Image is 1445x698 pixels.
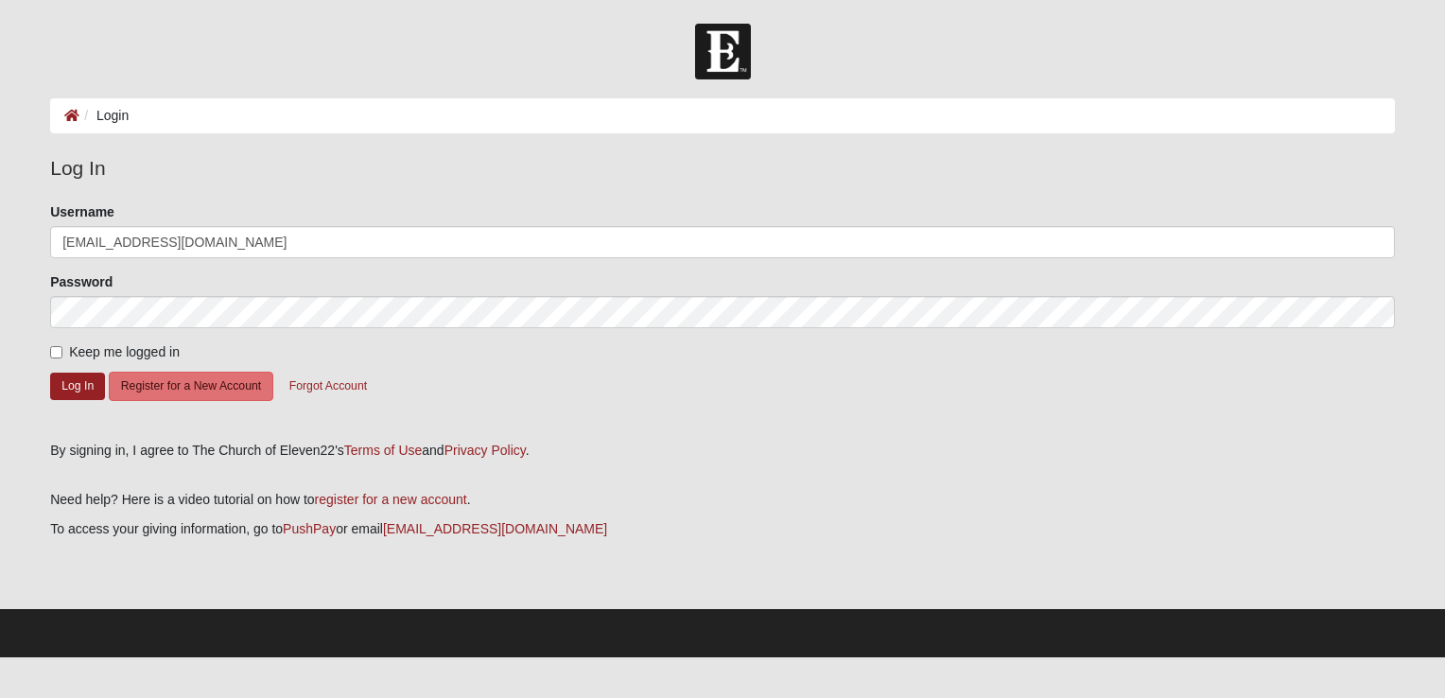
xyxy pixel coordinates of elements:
[383,521,607,536] a: [EMAIL_ADDRESS][DOMAIN_NAME]
[695,24,751,79] img: Church of Eleven22 Logo
[109,372,273,401] button: Register for a New Account
[50,441,1395,461] div: By signing in, I agree to The Church of Eleven22's and .
[315,492,467,507] a: register for a new account
[50,346,62,358] input: Keep me logged in
[79,106,129,126] li: Login
[50,373,105,400] button: Log In
[50,153,1395,183] legend: Log In
[444,443,526,458] a: Privacy Policy
[344,443,422,458] a: Terms of Use
[50,519,1395,539] p: To access your giving information, go to or email
[277,372,379,401] button: Forgot Account
[50,490,1395,510] p: Need help? Here is a video tutorial on how to .
[283,521,336,536] a: PushPay
[69,344,180,359] span: Keep me logged in
[50,272,113,291] label: Password
[50,202,114,221] label: Username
